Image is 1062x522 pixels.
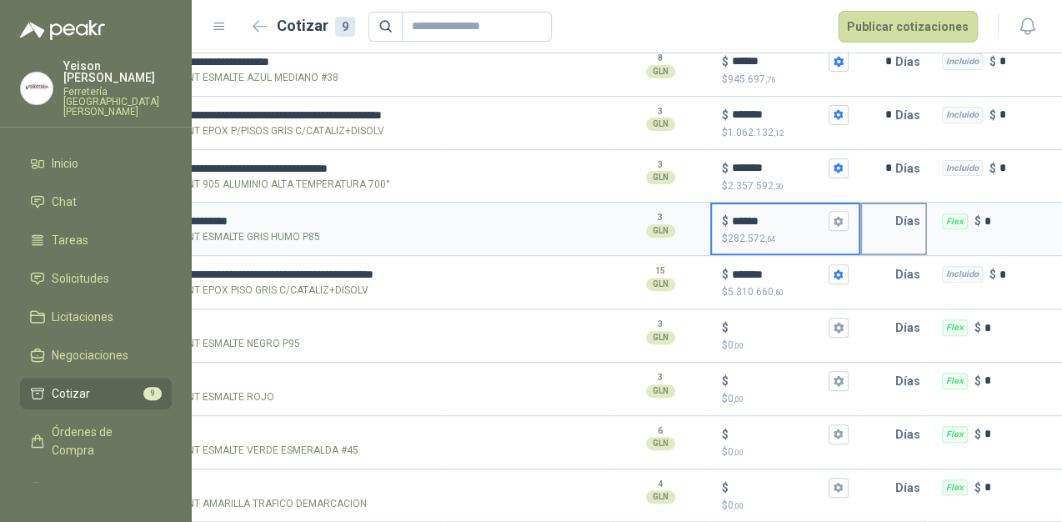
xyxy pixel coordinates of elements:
[20,186,172,218] a: Chat
[732,55,825,68] input: $$945.697,76
[20,263,172,294] a: Solicitudes
[658,52,663,65] p: 8
[646,171,675,184] div: GLN
[895,418,927,451] p: Días
[728,446,744,458] span: 0
[722,159,729,178] p: $
[122,429,432,441] input: -PINT ESMALTE VERDE ESMERALDA #45
[122,283,368,299] p: - PINT EPOX PISO GRIS C/CATALIZ+DISOLV
[974,319,981,337] p: $
[829,318,849,338] button: $$0,00
[829,211,849,231] button: $$282.572,64
[52,479,113,498] span: Remisiones
[895,152,927,185] p: Días
[20,473,172,504] a: Remisiones
[122,177,390,193] p: - PINT 905 ALUMINIO ALTA TEMPERATURA 700°
[646,224,675,238] div: GLN
[722,498,849,514] p: $
[732,215,825,228] input: $$282.572,64
[989,159,996,178] p: $
[277,14,355,38] h2: Cotizar
[728,339,744,351] span: 0
[999,269,1059,281] input: Incluido $
[722,265,729,284] p: $
[984,215,1059,228] input: Flex $
[942,213,968,230] div: Flex
[774,288,784,297] span: ,60
[658,424,663,438] p: 6
[895,204,927,238] p: Días
[646,384,675,398] div: GLN
[974,425,981,444] p: $
[999,162,1059,174] input: Incluido $
[52,308,113,326] span: Licitaciones
[20,301,172,333] a: Licitaciones
[52,154,78,173] span: Inicio
[20,416,172,466] a: Órdenes de Compra
[722,284,849,300] p: $
[942,107,983,123] div: Incluido
[728,127,784,138] span: 1.062.132
[895,98,927,132] p: Días
[734,394,744,404] span: ,00
[974,372,981,390] p: $
[829,264,849,284] button: $$5.310.660,60
[999,108,1059,121] input: Incluido $
[942,160,983,177] div: Incluido
[728,286,784,298] span: 5.310.660
[984,428,1059,440] input: Flex $
[734,501,744,510] span: ,00
[122,108,432,123] input: -PINT EPOX P/PISOS GRIS C/CATALIZ+DISOLV
[20,20,105,40] img: Logo peakr
[942,479,968,496] div: Flex
[829,478,849,498] button: $$0,00
[52,423,156,459] span: Órdenes de Compra
[646,118,675,131] div: GLN
[52,384,90,403] span: Cotizar
[722,125,849,141] p: $
[122,389,274,405] p: - PINT ESMALTE ROJO
[658,478,663,491] p: 4
[734,341,744,350] span: ,00
[646,490,675,504] div: GLN
[722,338,849,354] p: $
[655,264,665,278] p: 15
[942,373,968,389] div: Flex
[122,375,432,388] input: -PINT ESMALTE ROJO
[728,233,775,244] span: 282.572
[838,11,978,43] button: Publicar cotizaciones
[732,374,825,387] input: $$0,00
[728,180,784,192] span: 2.357.592
[984,374,1059,387] input: Flex $
[774,182,784,191] span: ,30
[646,278,675,291] div: GLN
[999,55,1059,68] input: Incluido $
[122,443,358,459] p: - PINT ESMALTE VERDE ESMERALDA #45
[829,105,849,125] button: $$1.062.132,12
[658,371,663,384] p: 3
[20,378,172,409] a: Cotizar9
[984,481,1059,494] input: Flex $
[895,45,927,78] p: Días
[989,265,996,284] p: $
[728,393,744,404] span: 0
[942,426,968,443] div: Flex
[658,318,663,331] p: 3
[20,148,172,179] a: Inicio
[646,331,675,344] div: GLN
[52,346,128,364] span: Negociaciones
[722,391,849,407] p: $
[895,471,927,504] p: Días
[765,75,775,84] span: ,76
[722,53,729,71] p: $
[732,481,825,494] input: $$0,00
[646,437,675,450] div: GLN
[122,496,367,512] p: - PINT AMARILLA TRAFICO DEMARCACION
[722,319,729,337] p: $
[52,269,109,288] span: Solicitudes
[732,428,825,440] input: $$0,00
[122,163,432,175] input: -PINT 905 ALUMINIO ALTA TEMPERATURA 700°
[732,269,825,281] input: $$5.310.660,60
[20,224,172,256] a: Tareas
[942,266,983,283] div: Incluido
